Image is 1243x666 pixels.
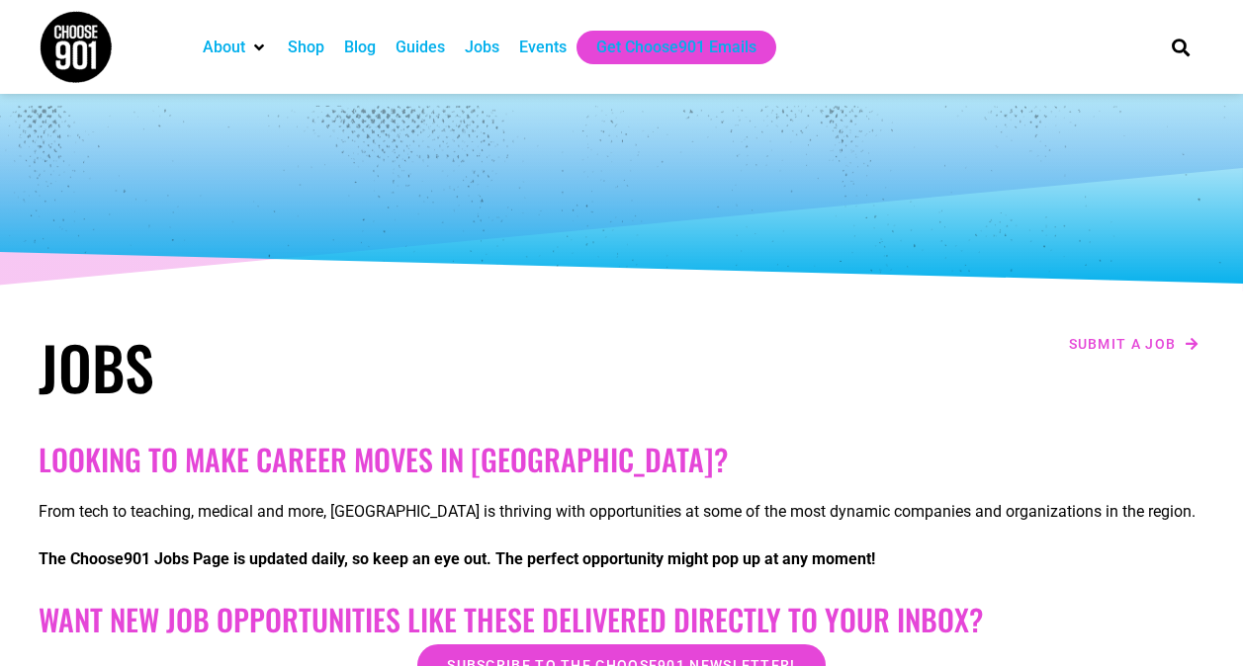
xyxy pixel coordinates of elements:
[39,549,875,568] strong: The Choose901 Jobs Page is updated daily, so keep an eye out. The perfect opportunity might pop u...
[39,602,1205,637] h2: Want New Job Opportunities like these Delivered Directly to your Inbox?
[39,500,1205,524] p: From tech to teaching, medical and more, [GEOGRAPHIC_DATA] is thriving with opportunities at some...
[1164,31,1197,63] div: Search
[203,36,245,59] a: About
[1069,337,1177,351] span: Submit a job
[39,442,1205,477] h2: Looking to make career moves in [GEOGRAPHIC_DATA]?
[596,36,756,59] a: Get Choose901 Emails
[1063,331,1205,357] a: Submit a job
[193,31,1138,64] nav: Main nav
[39,331,612,402] h1: Jobs
[519,36,567,59] a: Events
[344,36,376,59] a: Blog
[193,31,278,64] div: About
[288,36,324,59] a: Shop
[396,36,445,59] a: Guides
[465,36,499,59] a: Jobs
